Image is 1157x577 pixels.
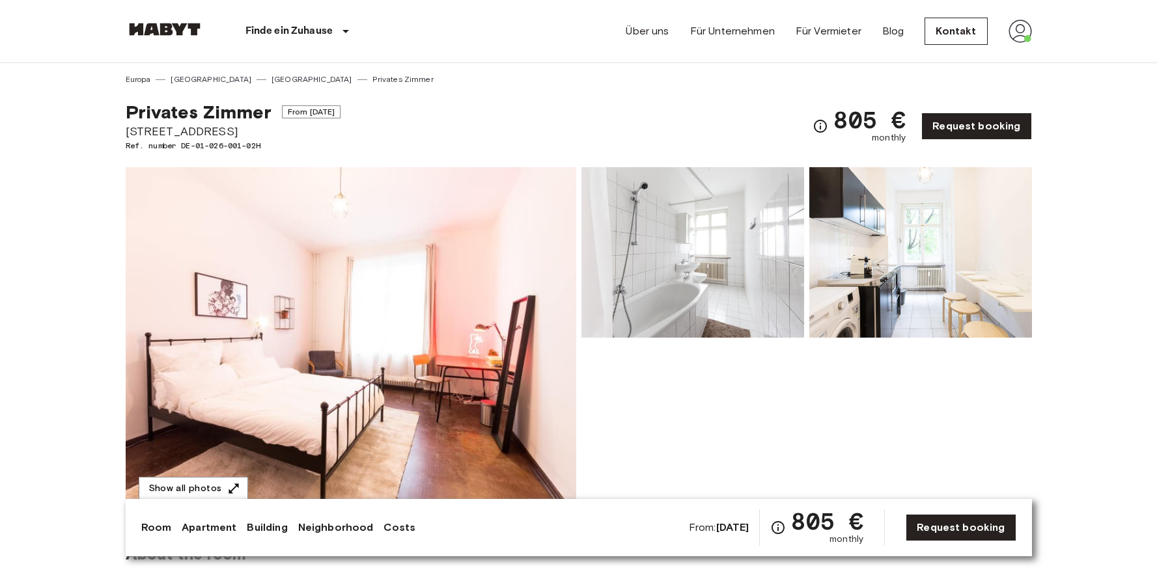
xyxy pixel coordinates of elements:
[872,131,906,144] span: monthly
[141,520,172,535] a: Room
[126,140,341,152] span: Ref. number DE-01-026-001-02H
[813,118,828,134] svg: Check cost overview for full price breakdown. Please note that discounts apply to new joiners onl...
[921,113,1031,140] a: Request booking
[282,105,341,118] span: From [DATE]
[126,101,272,123] span: Privates Zimmer
[829,533,863,546] span: monthly
[247,520,287,535] a: Building
[1009,20,1032,43] img: avatar
[690,23,775,39] a: Für Unternehmen
[906,514,1016,541] a: Request booking
[796,23,861,39] a: Für Vermieter
[126,23,204,36] img: Habyt
[272,74,352,85] a: [GEOGRAPHIC_DATA]
[770,520,786,535] svg: Check cost overview for full price breakdown. Please note that discounts apply to new joiners onl...
[383,520,415,535] a: Costs
[626,23,669,39] a: Über uns
[372,74,434,85] a: Privates Zimmer
[126,167,576,513] img: Marketing picture of unit DE-01-026-001-02H
[171,74,251,85] a: [GEOGRAPHIC_DATA]
[126,123,341,140] span: [STREET_ADDRESS]
[716,521,749,533] b: [DATE]
[689,520,749,535] span: From:
[809,167,1032,338] img: Picture of unit DE-01-026-001-02H
[581,167,804,338] img: Picture of unit DE-01-026-001-02H
[182,520,236,535] a: Apartment
[298,520,374,535] a: Neighborhood
[139,477,248,501] button: Show all photos
[791,509,863,533] span: 805 €
[245,23,333,39] p: Finde ein Zuhause
[126,74,151,85] a: Europa
[925,18,987,45] a: Kontakt
[833,108,906,131] span: 805 €
[882,23,904,39] a: Blog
